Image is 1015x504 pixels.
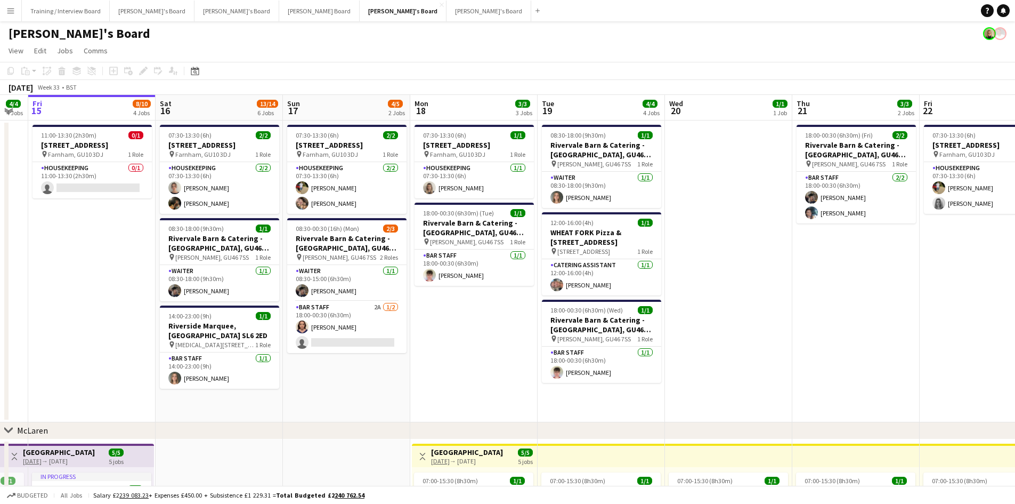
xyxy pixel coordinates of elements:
[5,490,50,501] button: Budgeted
[30,44,51,58] a: Edit
[9,82,33,93] div: [DATE]
[4,44,28,58] a: View
[9,46,23,55] span: View
[983,27,996,40] app-user-avatar: Nikoleta Gehfeld
[360,1,446,21] button: [PERSON_NAME]'s Board
[994,27,1006,40] app-user-avatar: Jakub Zalibor
[57,46,73,55] span: Jobs
[22,1,110,21] button: Training / Interview Board
[9,26,150,42] h1: [PERSON_NAME]'s Board
[35,83,62,91] span: Week 33
[335,491,364,499] tcxspan: Call 240 762.54 via 3CX
[79,44,112,58] a: Comms
[53,44,77,58] a: Jobs
[194,1,279,21] button: [PERSON_NAME]'s Board
[17,492,48,499] span: Budgeted
[59,491,84,499] span: All jobs
[119,491,149,499] tcxspan: Call 239 083.23 via 3CX
[446,1,531,21] button: [PERSON_NAME]'s Board
[279,1,360,21] button: [PERSON_NAME] Board
[84,46,108,55] span: Comms
[93,491,364,499] div: Salary £2 + Expenses £450.00 + Subsistence £1 229.31 =
[110,1,194,21] button: [PERSON_NAME]'s Board
[276,491,364,499] span: Total Budgeted £2
[34,46,46,55] span: Edit
[17,425,48,436] div: McLaren
[66,83,77,91] div: BST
